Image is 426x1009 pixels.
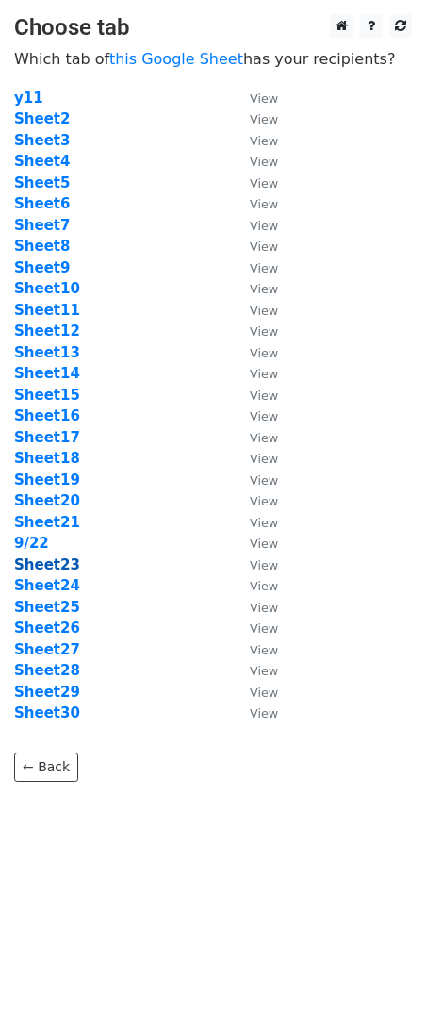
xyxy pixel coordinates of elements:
[14,684,80,701] a: Sheet29
[231,641,278,658] a: View
[14,49,412,69] p: Which tab of has your recipients?
[250,367,278,381] small: View
[14,323,80,339] a: Sheet12
[14,450,80,467] a: Sheet18
[14,174,70,191] a: Sheet5
[14,132,70,149] a: Sheet3
[250,579,278,593] small: View
[231,110,278,127] a: View
[250,282,278,296] small: View
[14,302,80,319] a: Sheet11
[250,558,278,572] small: View
[231,407,278,424] a: View
[231,280,278,297] a: View
[250,346,278,360] small: View
[14,620,80,637] a: Sheet26
[14,556,80,573] a: Sheet23
[14,14,412,41] h3: Choose tab
[231,450,278,467] a: View
[250,176,278,190] small: View
[231,174,278,191] a: View
[332,918,426,1009] iframe: Chat Widget
[231,704,278,721] a: View
[14,153,70,170] a: Sheet4
[231,195,278,212] a: View
[250,409,278,423] small: View
[250,621,278,636] small: View
[231,302,278,319] a: View
[14,110,70,127] a: Sheet2
[250,706,278,720] small: View
[250,389,278,403] small: View
[231,238,278,255] a: View
[250,473,278,488] small: View
[14,577,80,594] a: Sheet24
[250,240,278,254] small: View
[250,686,278,700] small: View
[14,280,80,297] a: Sheet10
[250,494,278,508] small: View
[14,753,78,782] a: ← Back
[250,197,278,211] small: View
[250,304,278,318] small: View
[250,261,278,275] small: View
[231,492,278,509] a: View
[14,217,70,234] a: Sheet7
[14,90,43,107] a: y11
[250,664,278,678] small: View
[14,195,70,212] a: Sheet6
[231,514,278,531] a: View
[231,577,278,594] a: View
[231,556,278,573] a: View
[250,324,278,339] small: View
[14,471,80,488] a: Sheet19
[14,344,80,361] a: Sheet13
[250,601,278,615] small: View
[14,662,80,679] a: Sheet28
[14,365,80,382] a: Sheet14
[231,471,278,488] a: View
[250,537,278,551] small: View
[14,387,80,404] a: Sheet15
[250,155,278,169] small: View
[231,620,278,637] a: View
[14,535,49,552] a: 9/22
[231,387,278,404] a: View
[14,238,70,255] a: Sheet8
[14,492,80,509] strong: Sheet20
[231,365,278,382] a: View
[231,259,278,276] a: View
[14,429,80,446] a: Sheet17
[231,153,278,170] a: View
[231,599,278,616] a: View
[14,704,80,721] strong: Sheet30
[250,643,278,657] small: View
[14,599,80,616] a: Sheet25
[231,429,278,446] a: View
[231,344,278,361] a: View
[14,641,80,658] a: Sheet27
